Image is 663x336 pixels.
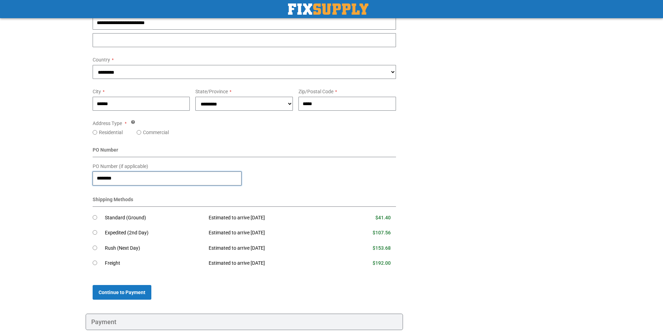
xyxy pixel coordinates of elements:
[143,129,169,136] label: Commercial
[105,225,204,241] td: Expedited (2nd Day)
[99,129,123,136] label: Residential
[105,210,204,226] td: Standard (Ground)
[93,285,151,300] button: Continue to Payment
[203,225,338,241] td: Estimated to arrive [DATE]
[86,314,403,330] div: Payment
[105,256,204,271] td: Freight
[288,3,368,15] img: Fix Industrial Supply
[93,57,110,63] span: Country
[373,260,391,266] span: $192.00
[203,241,338,256] td: Estimated to arrive [DATE]
[373,230,391,235] span: $107.56
[373,245,391,251] span: $153.68
[93,163,148,169] span: PO Number (if applicable)
[99,290,145,295] span: Continue to Payment
[93,120,122,126] span: Address Type
[93,89,101,94] span: City
[93,196,396,207] div: Shipping Methods
[298,89,333,94] span: Zip/Postal Code
[195,89,228,94] span: State/Province
[288,3,368,15] a: store logo
[375,215,391,220] span: $41.40
[105,241,204,256] td: Rush (Next Day)
[203,210,338,226] td: Estimated to arrive [DATE]
[93,146,396,157] div: PO Number
[203,256,338,271] td: Estimated to arrive [DATE]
